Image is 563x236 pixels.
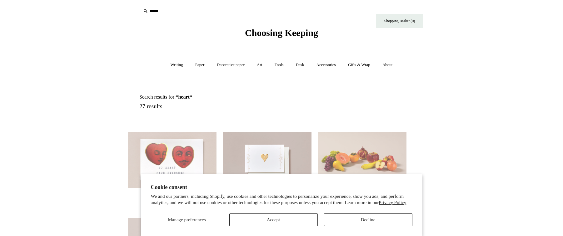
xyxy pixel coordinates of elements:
[290,57,310,73] a: Desk
[211,57,250,73] a: Decorative paper
[151,184,412,191] h2: Cookie consent
[377,57,398,73] a: About
[129,192,215,199] div: Gold Foiled Heart Face Stickers
[318,132,406,188] img: Fruit Bowl Food Candles
[229,213,318,226] button: Accept
[245,28,318,38] span: Choosing Keeping
[379,200,406,205] a: Privacy Policy
[151,213,223,226] button: Manage preferences
[128,192,217,217] a: Gold Foiled Heart Face Stickers £8.50
[139,94,289,100] h1: Search results for:
[245,33,318,37] a: Choosing Keeping
[223,132,311,188] a: Gold Heart Mini Valentine's Day Greeting Card Gold Heart Mini Valentine's Day Greeting Card
[376,14,423,28] a: Shopping Basket (0)
[223,132,311,188] img: Gold Heart Mini Valentine's Day Greeting Card
[139,103,289,110] h5: 27 results
[251,57,268,73] a: Art
[190,57,210,73] a: Paper
[269,57,289,73] a: Tools
[165,57,189,73] a: Writing
[128,132,217,188] img: Gold Foiled Heart Face Stickers
[128,132,217,188] a: Gold Foiled Heart Face Stickers Gold Foiled Heart Face Stickers
[324,213,412,226] button: Decline
[342,57,376,73] a: Gifts & Wrap
[151,193,412,206] p: We and our partners, including Shopify, use cookies and other technologies to personalize your ex...
[168,217,206,222] span: Manage preferences
[311,57,341,73] a: Accessories
[318,132,406,188] a: Fruit Bowl Food Candles Fruit Bowl Food Candles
